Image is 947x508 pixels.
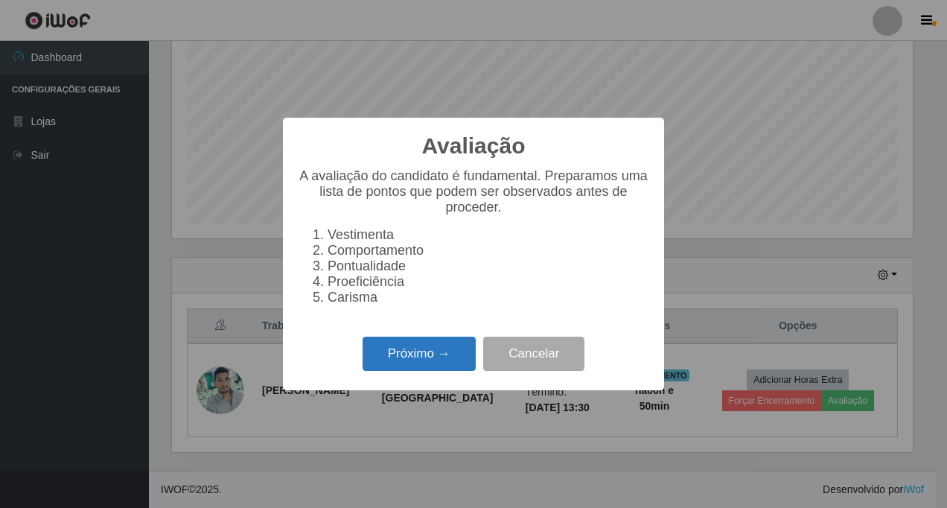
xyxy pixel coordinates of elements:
[328,243,649,258] li: Comportamento
[328,274,649,290] li: Proeficiência
[328,258,649,274] li: Pontualidade
[298,168,649,215] p: A avaliação do candidato é fundamental. Preparamos uma lista de pontos que podem ser observados a...
[483,337,584,372] button: Cancelar
[363,337,476,372] button: Próximo →
[422,133,526,159] h2: Avaliação
[328,290,649,305] li: Carisma
[328,227,649,243] li: Vestimenta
